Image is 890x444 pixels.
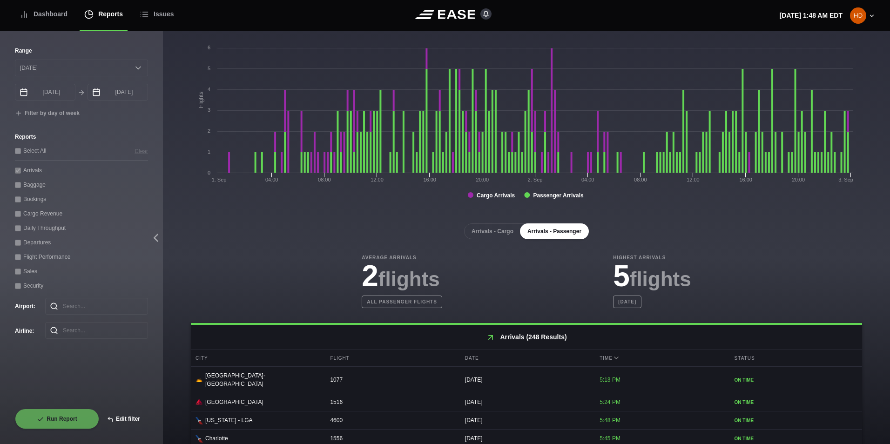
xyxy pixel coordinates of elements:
[850,7,866,24] img: 01294525e37ea1dca55176731f0504b3
[15,302,30,310] label: Airport :
[634,177,647,182] text: 08:00
[528,177,543,182] tspan: 2. Sep
[595,350,727,366] div: Time
[780,11,843,20] p: [DATE] 1:48 AM EDT
[198,92,204,108] tspan: Flights
[45,322,148,339] input: Search...
[838,177,853,182] tspan: 3. Sep
[600,417,620,424] span: 5:48 PM
[135,146,148,156] button: Clear
[687,177,700,182] text: 12:00
[265,177,278,182] text: 04:00
[533,192,584,199] tspan: Passenger Arrivals
[191,350,323,366] div: City
[630,268,691,290] span: flights
[362,261,442,291] h3: 2
[205,371,318,388] span: [GEOGRAPHIC_DATA]-[GEOGRAPHIC_DATA]
[792,177,805,182] text: 20:00
[477,192,515,199] tspan: Cargo Arrivals
[15,110,80,117] button: Filter by day of week
[330,399,343,405] span: 1516
[362,254,442,261] b: Average Arrivals
[45,298,148,315] input: Search...
[600,377,620,383] span: 5:13 PM
[15,133,148,141] label: Reports
[330,435,343,442] span: 1556
[613,254,691,261] b: Highest Arrivals
[318,177,331,182] text: 08:00
[735,435,857,442] div: ON TIME
[205,434,228,443] span: Charlotte
[208,149,210,155] text: 1
[423,177,436,182] text: 16:00
[15,327,30,335] label: Airline :
[735,377,857,383] div: ON TIME
[15,84,75,101] input: mm/dd/yyyy
[520,223,589,239] button: Arrivals - Passenger
[208,107,210,113] text: 3
[581,177,594,182] text: 04:00
[362,296,442,308] b: All passenger flights
[600,399,620,405] span: 5:24 PM
[208,45,210,50] text: 6
[330,417,343,424] span: 4600
[191,325,862,350] h2: Arrivals (248 Results)
[476,177,489,182] text: 20:00
[330,377,343,383] span: 1077
[208,87,210,92] text: 4
[378,268,440,290] span: flights
[460,350,593,366] div: Date
[325,350,458,366] div: Flight
[205,398,263,406] span: [GEOGRAPHIC_DATA]
[205,416,253,424] span: [US_STATE] - LGA
[371,177,384,182] text: 12:00
[735,417,857,424] div: ON TIME
[730,350,862,366] div: Status
[212,177,227,182] tspan: 1. Sep
[99,409,148,429] button: Edit filter
[613,296,641,308] b: [DATE]
[613,261,691,291] h3: 5
[208,128,210,134] text: 2
[600,435,620,442] span: 5:45 PM
[460,411,593,429] div: [DATE]
[208,66,210,71] text: 5
[208,170,210,175] text: 0
[735,399,857,406] div: ON TIME
[460,393,593,411] div: [DATE]
[464,223,521,239] button: Arrivals - Cargo
[460,371,593,389] div: [DATE]
[15,47,148,55] label: Range
[739,177,752,182] text: 16:00
[88,84,148,101] input: mm/dd/yyyy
